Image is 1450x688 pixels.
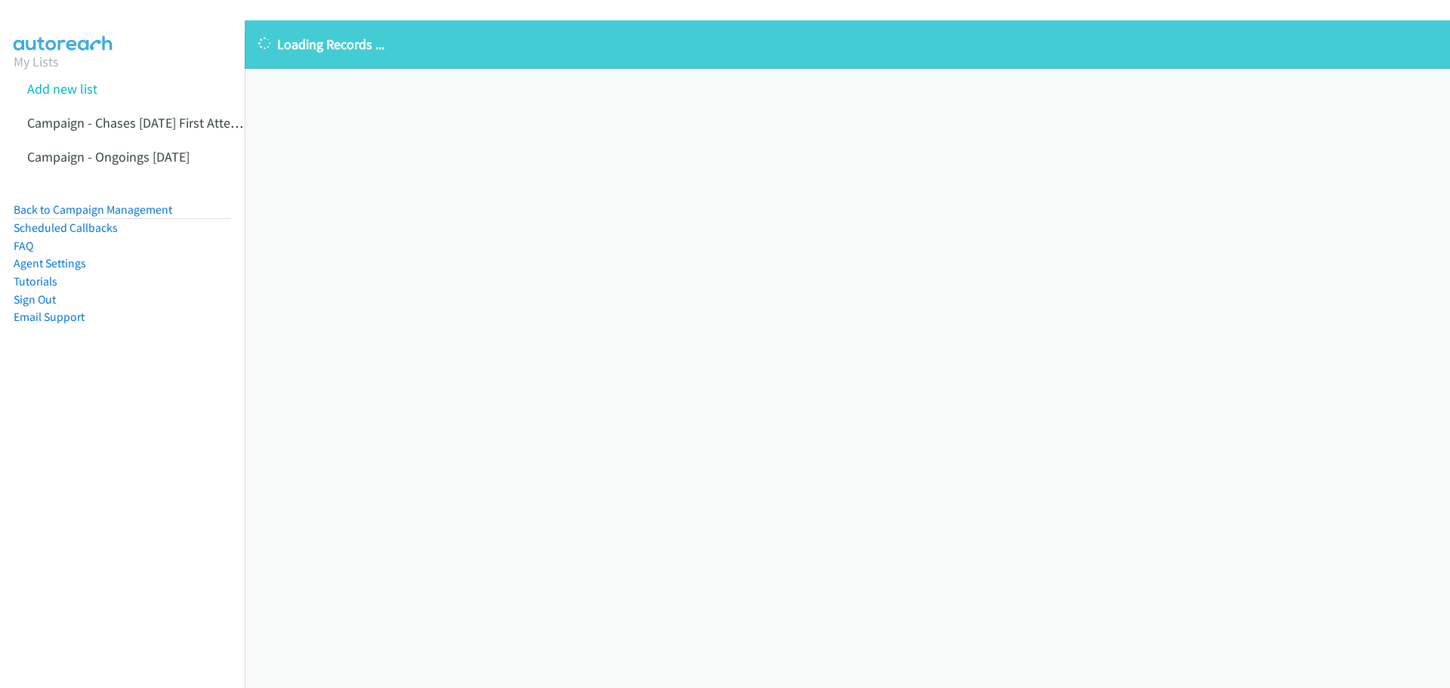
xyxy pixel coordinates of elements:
a: My Lists [14,53,59,70]
a: Sign Out [14,292,56,307]
a: Campaign - Ongoings [DATE] [27,148,190,165]
a: FAQ [14,239,33,253]
a: Back to Campaign Management [14,202,172,217]
a: Add new list [27,80,97,97]
a: Scheduled Callbacks [14,221,118,235]
a: Email Support [14,310,85,324]
a: Agent Settings [14,256,86,270]
a: Tutorials [14,274,57,288]
p: Loading Records ... [258,34,1436,54]
a: Campaign - Chases [DATE] First Attempt [27,114,254,131]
